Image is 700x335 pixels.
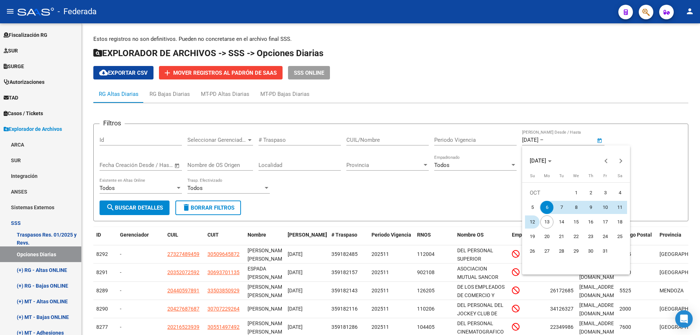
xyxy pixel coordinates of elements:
[554,244,569,258] button: October 28, 2025
[540,229,554,244] button: October 20, 2025
[569,245,583,258] span: 29
[613,215,626,229] span: 18
[598,200,612,215] button: October 10, 2025
[569,244,583,258] button: October 29, 2025
[540,215,554,229] button: October 13, 2025
[569,215,583,229] span: 15
[583,186,598,200] button: October 2, 2025
[525,186,569,200] td: OCT
[603,174,607,178] span: Fr
[554,229,569,244] button: October 21, 2025
[569,230,583,243] span: 22
[598,244,612,258] button: October 31, 2025
[584,245,597,258] span: 30
[598,229,612,244] button: October 24, 2025
[559,174,564,178] span: Tu
[599,153,614,168] button: Previous month
[555,215,568,229] span: 14
[588,174,593,178] span: Th
[540,201,553,214] span: 6
[526,201,539,214] span: 5
[583,200,598,215] button: October 9, 2025
[554,215,569,229] button: October 14, 2025
[554,200,569,215] button: October 7, 2025
[675,310,693,328] div: Open Intercom Messenger
[569,200,583,215] button: October 8, 2025
[526,215,539,229] span: 12
[555,230,568,243] span: 21
[584,230,597,243] span: 23
[599,230,612,243] span: 24
[583,215,598,229] button: October 16, 2025
[573,174,579,178] span: We
[612,200,627,215] button: October 11, 2025
[613,186,626,199] span: 4
[530,157,546,164] span: [DATE]
[540,230,553,243] span: 20
[569,215,583,229] button: October 15, 2025
[598,215,612,229] button: October 17, 2025
[599,245,612,258] span: 31
[584,186,597,199] span: 2
[540,215,553,229] span: 13
[599,201,612,214] span: 10
[612,229,627,244] button: October 25, 2025
[525,229,540,244] button: October 19, 2025
[525,244,540,258] button: October 26, 2025
[540,200,554,215] button: October 6, 2025
[613,230,626,243] span: 25
[569,201,583,214] span: 8
[530,174,535,178] span: Su
[555,245,568,258] span: 28
[583,244,598,258] button: October 30, 2025
[569,186,583,200] button: October 1, 2025
[612,215,627,229] button: October 18, 2025
[526,245,539,258] span: 26
[544,174,550,178] span: Mo
[612,186,627,200] button: October 4, 2025
[540,244,554,258] button: October 27, 2025
[569,229,583,244] button: October 22, 2025
[526,230,539,243] span: 19
[584,215,597,229] span: 16
[614,153,628,168] button: Next month
[525,200,540,215] button: October 5, 2025
[584,201,597,214] span: 9
[569,186,583,199] span: 1
[583,229,598,244] button: October 23, 2025
[540,245,553,258] span: 27
[525,215,540,229] button: October 12, 2025
[555,201,568,214] span: 7
[599,186,612,199] span: 3
[527,154,555,167] button: Choose month and year
[598,186,612,200] button: October 3, 2025
[599,215,612,229] span: 17
[618,174,622,178] span: Sa
[613,201,626,214] span: 11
